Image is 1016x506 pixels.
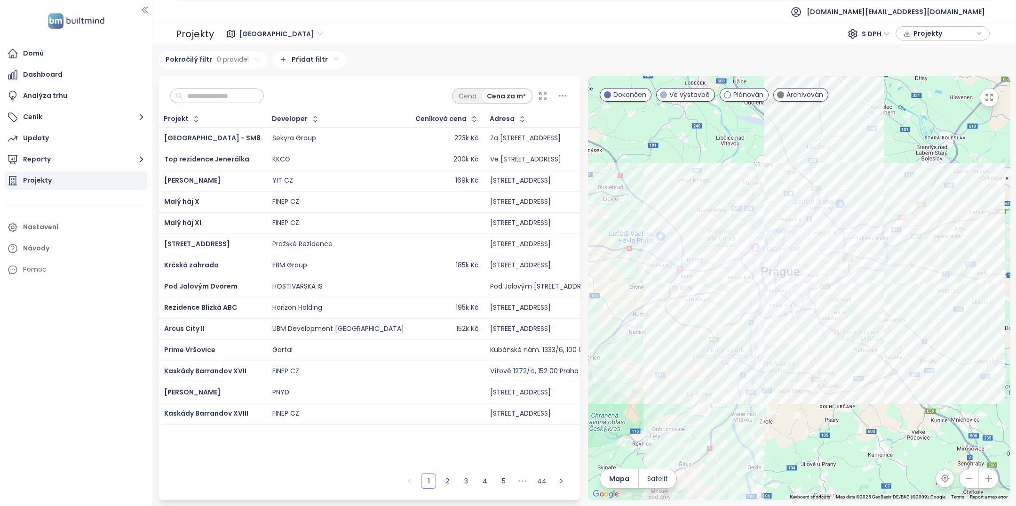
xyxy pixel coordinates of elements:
a: Nastavení [5,218,147,237]
span: [PERSON_NAME] [164,176,221,185]
div: [STREET_ADDRESS] [490,240,551,249]
div: FINEP CZ [272,367,299,376]
div: Developer [272,116,308,122]
span: 0 pravidel [217,54,249,64]
a: Návody [5,239,147,258]
a: 3 [459,474,473,488]
button: Reporty [5,150,147,169]
a: 2 [440,474,454,488]
button: Mapa [600,469,638,488]
button: right [554,474,569,489]
li: 44 [534,474,550,489]
li: 3 [459,474,474,489]
img: logo [45,11,107,31]
a: Arcus City II [164,324,205,333]
a: Rezidence Blízká ABC [164,303,237,312]
span: ••• [515,474,530,489]
div: FINEP CZ [272,410,299,418]
span: Mapa [609,474,629,484]
li: 1 [421,474,436,489]
a: Top rezidence Jenerálka [164,154,249,164]
div: HOSTIVAŘSKÁ IS [272,282,323,291]
li: Předchozí strana [402,474,417,489]
div: Gartal [272,346,293,354]
div: Dashboard [23,69,63,80]
div: Cena za m² [482,89,531,103]
div: KKCG [272,155,290,164]
div: Adresa [490,116,515,122]
div: Přidat filtr [272,51,347,69]
button: Keyboard shortcuts [790,494,830,500]
div: [STREET_ADDRESS] [490,410,551,418]
button: left [402,474,417,489]
div: 200k Kč [453,155,478,164]
li: Následující strana [554,474,569,489]
a: [STREET_ADDRESS] [164,239,230,249]
div: Ceníková cena [415,116,467,122]
a: Prime Vršovice [164,345,215,354]
div: Pražské Rezidence [272,240,333,249]
li: 2 [440,474,455,489]
a: Kaskády Barrandov XVIII [164,409,248,418]
a: Malý háj XI [164,218,201,227]
div: Vítové 1272/4, 152 00 Praha 5-[GEOGRAPHIC_DATA], [GEOGRAPHIC_DATA] [490,367,730,376]
div: 223k Kč [454,134,478,143]
span: Pod Jalovým Dvorem [164,281,238,291]
a: 44 [534,474,549,488]
a: Malý háj X [164,197,199,206]
div: 152k Kč [456,325,478,333]
a: Open this area in Google Maps (opens a new window) [590,488,621,500]
span: S DPH [862,27,890,41]
div: Horizon Holding [272,304,322,312]
span: Dokončen [613,89,646,100]
a: Krčská zahrada [164,260,219,270]
a: Terms (opens in new tab) [951,494,964,499]
span: Map data ©2025 GeoBasis-DE/BKG (©2009), Google [836,494,945,499]
span: left [407,478,413,484]
div: 195k Kč [456,304,478,312]
span: Projekty [913,26,974,40]
div: EBM Group [272,261,307,270]
div: Kubánské nám. 1333/6, 100 00 Praha 10-[GEOGRAPHIC_DATA], [GEOGRAPHIC_DATA] [490,346,761,354]
a: Dashboard [5,65,147,84]
div: Updaty [23,132,49,144]
div: FINEP CZ [272,219,299,227]
div: button [901,26,984,40]
span: Plánován [733,89,763,100]
div: Domů [23,48,44,59]
div: Pod Jalovým [STREET_ADDRESS] [490,282,595,291]
div: [STREET_ADDRESS] [490,325,551,333]
div: [STREET_ADDRESS] [490,304,551,312]
a: Domů [5,44,147,63]
span: right [558,478,564,484]
div: Sekyra Group [272,134,316,143]
div: Pokročilý filtr [159,51,268,69]
div: Analýza trhu [23,90,67,102]
a: Updaty [5,129,147,148]
div: Projekt [164,116,189,122]
span: [DOMAIN_NAME][EMAIL_ADDRESS][DOMAIN_NAME] [807,0,985,23]
div: PNYD [272,388,289,397]
span: Archivován [786,89,823,100]
li: 4 [477,474,492,489]
a: Projekty [5,171,147,190]
div: 169k Kč [455,177,478,185]
li: 5 [496,474,511,489]
div: [STREET_ADDRESS] [490,219,551,227]
div: [STREET_ADDRESS] [490,198,551,206]
a: [GEOGRAPHIC_DATA] - SM8 [164,133,261,143]
a: Kaskády Barrandov XVII [164,366,246,376]
button: Satelit [639,469,676,488]
img: Google [590,488,621,500]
